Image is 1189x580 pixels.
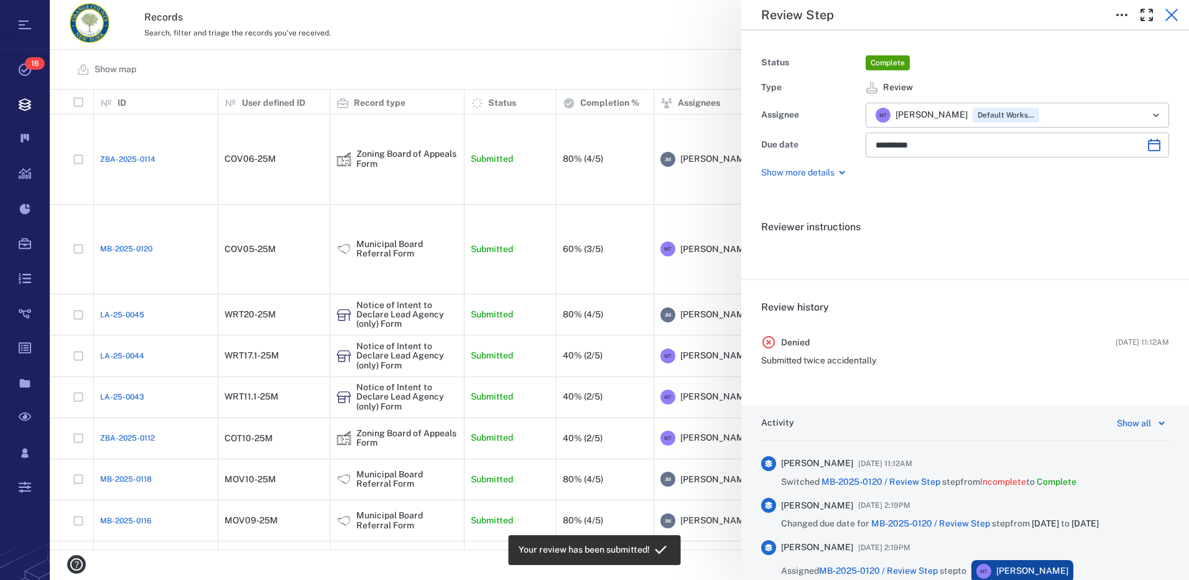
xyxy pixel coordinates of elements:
[1142,133,1167,157] button: Choose date, selected date is Sep 27, 2025
[781,457,853,470] span: [PERSON_NAME]
[1159,2,1184,27] button: Close
[895,109,968,121] span: [PERSON_NAME]
[761,7,834,23] h5: Review Step
[761,220,1169,235] h6: Reviewer instructions
[858,540,910,555] span: [DATE] 2:19PM
[1147,106,1165,124] button: Open
[980,477,1026,487] span: Incomplete
[761,79,861,96] div: Type
[761,106,861,124] div: Assignee
[781,518,1099,530] span: Changed due date for step from to
[821,477,940,487] a: MB-2025-0120 / Review Step
[996,565,1068,578] span: [PERSON_NAME]
[781,337,810,349] p: Denied
[781,541,853,554] span: [PERSON_NAME]
[781,476,1076,489] span: Switched step from to
[761,167,835,179] p: Show more details
[10,10,397,21] body: Rich Text Area. Press ALT-0 for help.
[1116,337,1169,348] span: [DATE] 11:12AM
[1071,518,1099,528] span: [DATE]
[781,500,853,512] span: [PERSON_NAME]
[519,539,650,561] div: Your review has been submitted!
[761,54,861,72] div: Status
[1117,416,1151,431] div: Show all
[819,566,938,576] a: MB-2025-0120 / Review Step
[761,136,861,154] div: Due date
[761,417,794,429] h6: Activity
[761,300,1169,315] h6: Review history
[871,518,990,528] a: MB-2025-0120 / Review Step
[761,355,1169,367] p: Submitted twice accidentally
[876,108,891,123] div: M T
[858,498,910,513] span: [DATE] 2:19PM
[1134,2,1159,27] button: Toggle Fullscreen
[858,456,912,471] span: [DATE] 11:12AM
[1037,477,1076,487] span: Complete
[975,110,1037,121] span: Default Workspace
[751,325,1179,386] div: Denied[DATE] 11:12AMSubmitted twice accidentally
[976,564,991,579] div: M T
[868,58,907,68] span: Complete
[883,82,913,94] span: Review
[781,565,966,578] span: Assigned step to
[25,57,45,70] span: 16
[1109,2,1134,27] button: Toggle to Edit Boxes
[28,9,53,20] span: Help
[761,246,764,258] span: .
[1032,518,1059,528] span: [DATE]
